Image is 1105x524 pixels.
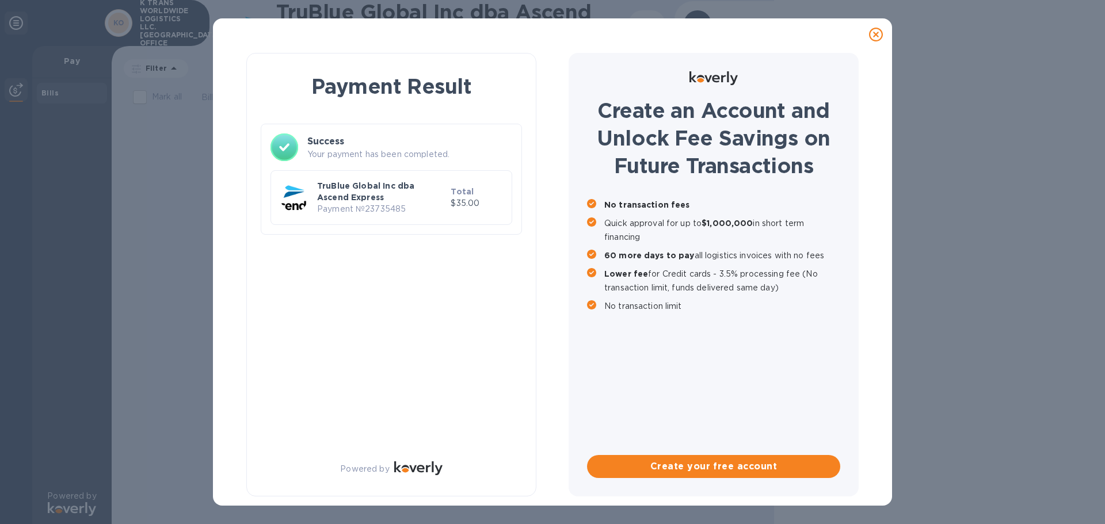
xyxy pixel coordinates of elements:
[689,71,738,85] img: Logo
[596,460,831,473] span: Create your free account
[604,299,840,313] p: No transaction limit
[451,187,474,196] b: Total
[604,200,690,209] b: No transaction fees
[265,72,517,101] h1: Payment Result
[604,216,840,244] p: Quick approval for up to in short term financing
[604,248,840,262] p: all logistics invoices with no fees
[451,197,502,209] p: $35.00
[604,269,648,278] b: Lower fee
[604,251,695,260] b: 60 more days to pay
[587,97,840,179] h1: Create an Account and Unlock Fee Savings on Future Transactions
[604,267,840,294] p: for Credit cards - 3.5% processing fee (No transaction limit, funds delivered same day)
[340,463,389,475] p: Powered by
[394,461,443,475] img: Logo
[587,455,840,478] button: Create your free account
[317,180,446,203] p: TruBlue Global Inc dba Ascend Express
[307,148,512,160] p: Your payment has been completed.
[702,219,753,228] b: $1,000,000
[307,135,512,148] h3: Success
[317,203,446,215] p: Payment № 23735485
